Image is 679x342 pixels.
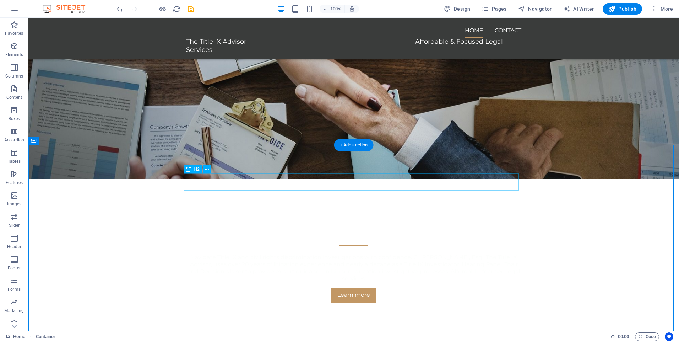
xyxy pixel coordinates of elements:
p: Features [6,180,23,186]
p: Marketing [4,308,24,314]
p: Forms [8,287,21,292]
button: Code [635,332,659,341]
button: Click here to leave preview mode and continue editing [158,5,167,13]
p: Boxes [9,116,20,122]
p: Images [7,201,22,207]
button: Navigator [515,3,555,15]
div: Design (Ctrl+Alt+Y) [441,3,473,15]
span: : [623,334,624,339]
span: AI Writer [563,5,594,12]
span: Code [638,332,656,341]
span: 00 00 [618,332,629,341]
span: Navigator [518,5,552,12]
button: undo [115,5,124,13]
p: Favorites [5,31,23,36]
button: reload [172,5,181,13]
a: Click to cancel selection. Double-click to open Pages [6,332,25,341]
p: Footer [8,265,21,271]
button: Usercentrics [665,332,673,341]
span: Publish [608,5,636,12]
span: H2 [194,167,200,171]
i: On resize automatically adjust zoom level to fit chosen device. [349,6,355,12]
p: Tables [8,159,21,164]
button: Pages [479,3,509,15]
span: Pages [482,5,506,12]
p: Slider [9,223,20,228]
h6: 100% [330,5,342,13]
i: Undo: Change text (Ctrl+Z) [116,5,124,13]
span: Design [444,5,471,12]
button: 100% [320,5,345,13]
span: More [651,5,673,12]
button: Publish [603,3,642,15]
span: Click to select. Double-click to edit [36,332,56,341]
button: Design [441,3,473,15]
button: More [648,3,676,15]
img: Editor Logo [41,5,94,13]
h6: Session time [610,332,629,341]
i: Save (Ctrl+S) [187,5,195,13]
p: Columns [5,73,23,79]
button: AI Writer [560,3,597,15]
p: Header [7,244,21,250]
div: + Add section [334,139,374,151]
p: Content [6,95,22,100]
p: Elements [5,52,23,58]
nav: breadcrumb [36,332,56,341]
p: Accordion [4,137,24,143]
button: save [186,5,195,13]
i: Reload page [173,5,181,13]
